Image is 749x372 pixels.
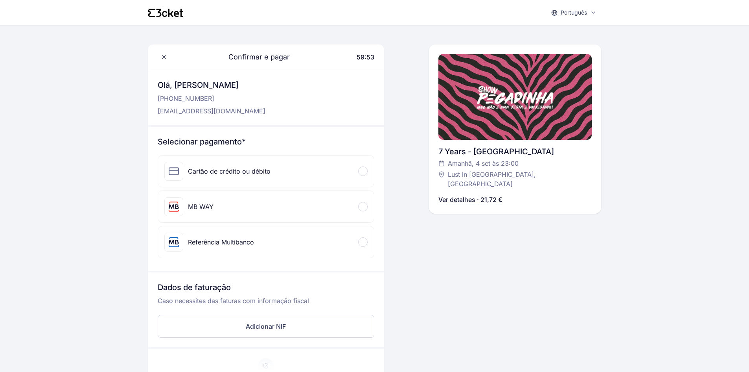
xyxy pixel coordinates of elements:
[188,167,271,176] div: Cartão de crédito ou débito
[438,146,592,157] div: 7 Years - [GEOGRAPHIC_DATA]
[158,94,265,103] p: [PHONE_NUMBER]
[357,53,374,61] span: 59:53
[188,237,254,247] div: Referência Multibanco
[158,106,265,116] p: [EMAIL_ADDRESS][DOMAIN_NAME]
[158,136,374,147] h3: Selecionar pagamento*
[158,315,374,338] button: Adicionar NIF
[158,80,265,91] h3: Olá, [PERSON_NAME]
[561,9,587,17] p: Português
[448,159,519,168] span: Amanhã, 4 set às 23:00
[188,202,213,211] div: MB WAY
[158,282,374,296] h3: Dados de faturação
[219,52,290,63] span: Confirmar e pagar
[438,195,502,204] p: Ver detalhes · 21,72 €
[158,296,374,312] p: Caso necessites das faturas com informação fiscal
[448,170,584,189] span: Lust in [GEOGRAPHIC_DATA], [GEOGRAPHIC_DATA]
